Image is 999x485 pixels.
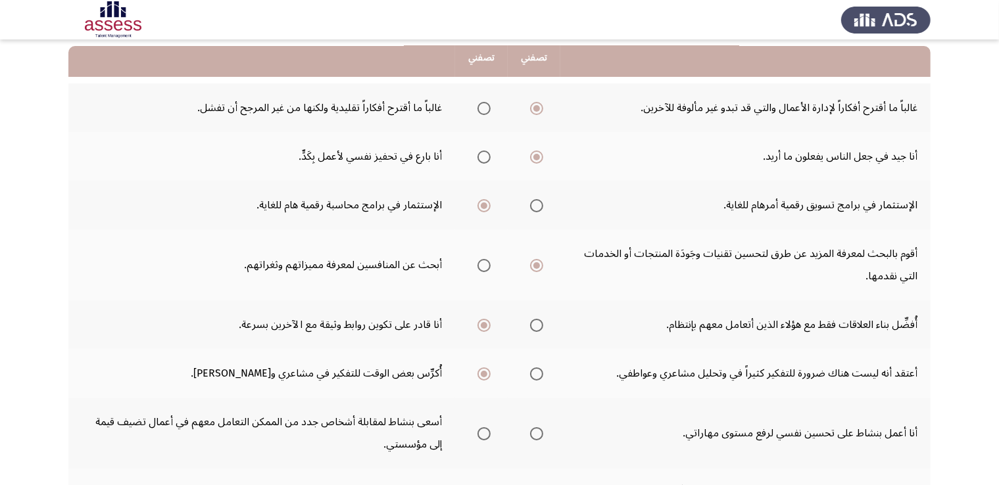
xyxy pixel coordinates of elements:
[560,132,931,181] td: أنا جيد في جعل الناس يفعلون ما أريد.
[68,398,455,469] td: أسعى بنشاط لمقابلة أشخاص جدد من الممكن التعامل معهم في أعمال تضيف قيمة إلى مؤسستي.
[68,132,455,181] td: أنا بارع في تحفيز نفسي لأعمل بِكَدٍّ.
[472,145,491,168] mat-radio-group: Select an option
[472,362,491,384] mat-radio-group: Select an option
[455,39,508,77] th: تصفني
[68,300,455,349] td: أنا قادر على تكوين روابط وثيقة مع الآخرين بسرعة.
[68,229,455,300] td: أبحث عن المنافسين لمعرفة مميزاتهم وثغراتهم.
[525,422,543,444] mat-radio-group: Select an option
[560,181,931,229] td: الإستثمار في برامج تسويق رقمية أمرهام للغاية.
[508,39,560,77] th: تصفني
[472,422,491,444] mat-radio-group: Select an option
[525,194,543,216] mat-radio-group: Select an option
[472,254,491,276] mat-radio-group: Select an option
[472,313,491,336] mat-radio-group: Select an option
[525,254,543,276] mat-radio-group: Select an option
[525,313,543,336] mat-radio-group: Select an option
[525,145,543,168] mat-radio-group: Select an option
[68,181,455,229] td: الإستثمار في برامج محاسبة رقمية هام للغاية.
[841,1,931,38] img: Assess Talent Management logo
[68,349,455,398] td: أُكرِّس بعض الوقت للتفكير في مشاعري و[PERSON_NAME].
[560,229,931,300] td: أقوم بالبحث لمعرفة المزيد عن طرق لتحسين تقنيات وجَودَة المنتجات أو الخدمات التي نقدمها.
[472,194,491,216] mat-radio-group: Select an option
[525,362,543,384] mat-radio-group: Select an option
[560,349,931,398] td: أعتقد أنه ليست هناك ضرورة للتفكير كثيراً في وتحليل مشاعري وعواطفي.
[68,1,158,38] img: Assessment logo of Potentiality Assessment
[560,300,931,349] td: أُفضِّل بناء العلاقات فقط مع هؤلاء الذين أتعامل معهم بإنتظام.
[560,398,931,469] td: أنا أعمل بنشاط على تحسين نفسي لرفع مستوى مهاراتي.
[472,97,491,119] mat-radio-group: Select an option
[68,83,455,132] td: غالباً ما أقترح أفكاراً تقليدية ولكنها من غير المرجح أن تفشل.
[560,83,931,132] td: غالباً ما أقترح أفكاراً لإدارة الأعمال والتي قد تبدو غير مألوفة للآخرين.
[525,97,543,119] mat-radio-group: Select an option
